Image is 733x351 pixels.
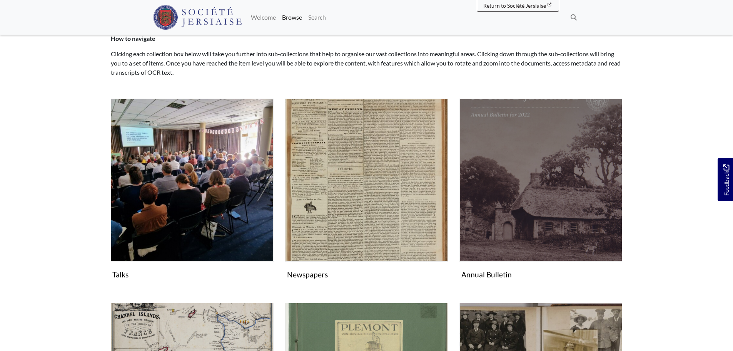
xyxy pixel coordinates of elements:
a: Newspapers Newspapers [285,99,448,282]
a: Annual Bulletin Annual Bulletin [459,99,622,282]
a: Browse [279,10,305,25]
img: Annual Bulletin [459,99,622,262]
a: Société Jersiaise logo [153,3,242,32]
a: Search [305,10,329,25]
div: Subcollection [279,99,454,294]
img: Société Jersiaise [153,5,242,30]
a: Would you like to provide feedback? [718,158,733,201]
p: Clicking each collection box below will take you further into sub-collections that help to organi... [111,49,623,77]
img: Newspapers [285,99,448,262]
strong: How to navigate [111,35,155,42]
img: Talks [111,99,274,262]
span: Feedback [721,164,731,195]
span: Return to Société Jersiaise [483,2,546,9]
a: Welcome [248,10,279,25]
div: Subcollection [105,99,279,294]
div: Subcollection [454,99,628,294]
a: Talks Talks [111,99,274,282]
